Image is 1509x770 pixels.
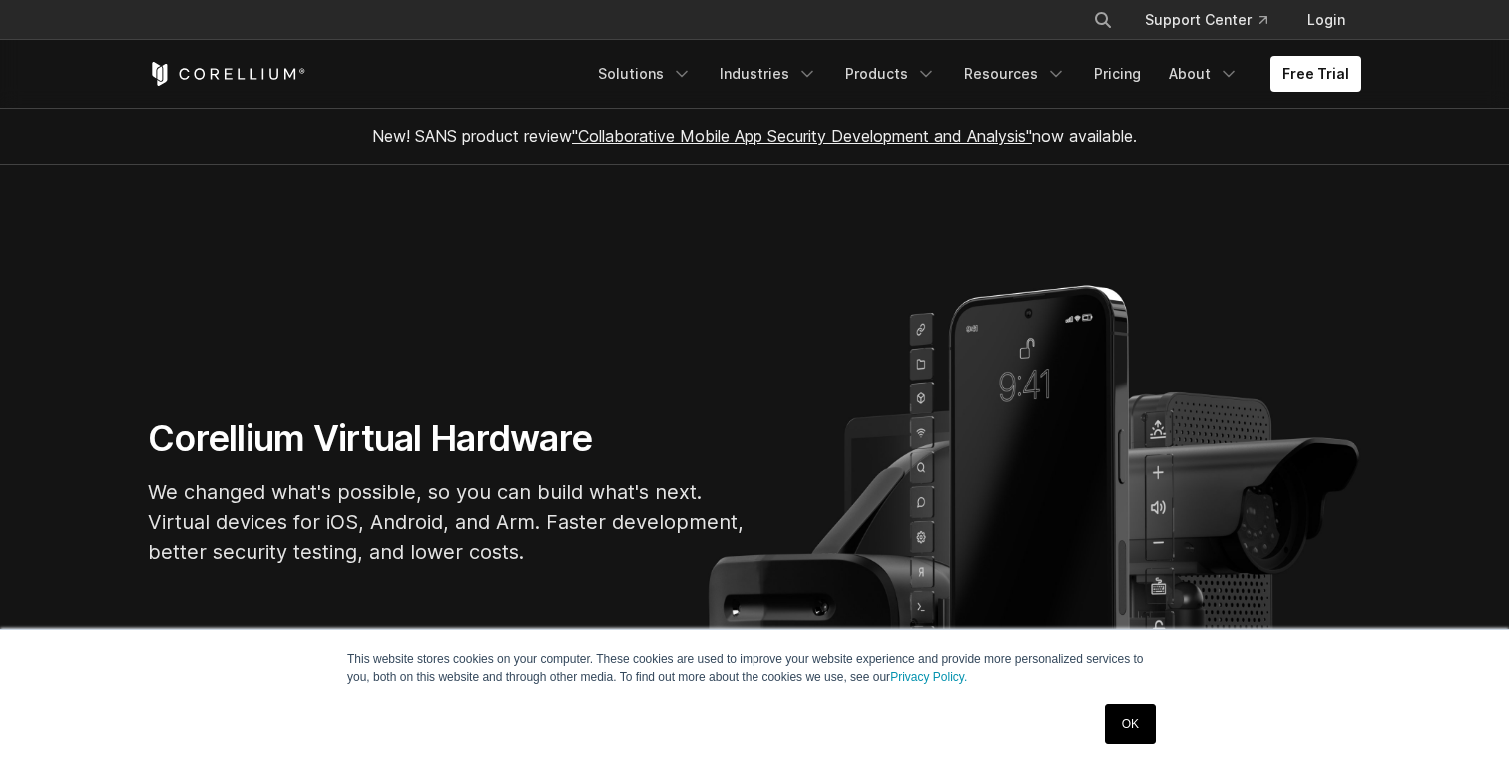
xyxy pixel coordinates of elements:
a: Free Trial [1270,56,1361,92]
a: Support Center [1129,2,1283,38]
a: OK [1105,704,1156,744]
a: About [1157,56,1251,92]
h1: Corellium Virtual Hardware [148,416,747,461]
a: Corellium Home [148,62,306,86]
a: Solutions [586,56,704,92]
button: Search [1085,2,1121,38]
a: Products [833,56,948,92]
div: Navigation Menu [1069,2,1361,38]
p: This website stores cookies on your computer. These cookies are used to improve your website expe... [347,650,1162,686]
span: New! SANS product review now available. [372,126,1137,146]
a: Login [1291,2,1361,38]
p: We changed what's possible, so you can build what's next. Virtual devices for iOS, Android, and A... [148,477,747,567]
a: "Collaborative Mobile App Security Development and Analysis" [572,126,1032,146]
a: Pricing [1082,56,1153,92]
a: Industries [708,56,829,92]
div: Navigation Menu [586,56,1361,92]
a: Resources [952,56,1078,92]
a: Privacy Policy. [890,670,967,684]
